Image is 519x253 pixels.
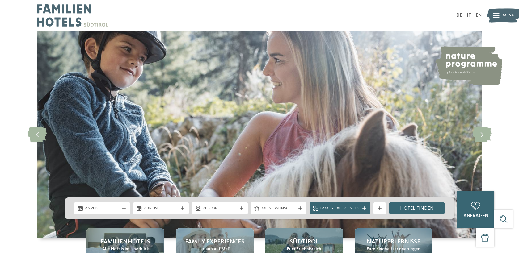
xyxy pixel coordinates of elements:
span: Meine Wünsche [262,205,296,212]
a: DE [456,13,462,18]
span: Alle Hotels im Überblick [102,246,149,252]
a: IT [467,13,471,18]
span: Family Experiences [185,238,244,246]
span: Region [203,205,237,212]
a: anfragen [457,191,494,228]
span: Urlaub auf Maß [200,246,230,252]
span: Südtirol [290,238,319,246]
img: Familienhotels Südtirol: The happy family places [37,31,482,238]
span: Naturerlebnisse [367,238,420,246]
span: Anreise [85,205,119,212]
span: anfragen [463,214,488,218]
span: Menü [503,12,515,19]
img: nature programme by Familienhotels Südtirol [434,46,502,85]
span: Abreise [144,205,178,212]
span: Eure Kindheitserinnerungen [367,246,420,252]
span: Euer Erlebnisreich [287,246,321,252]
span: Familienhotels [101,238,150,246]
span: Family Experiences [320,205,360,212]
a: EN [476,13,482,18]
a: Hotel finden [389,202,445,214]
